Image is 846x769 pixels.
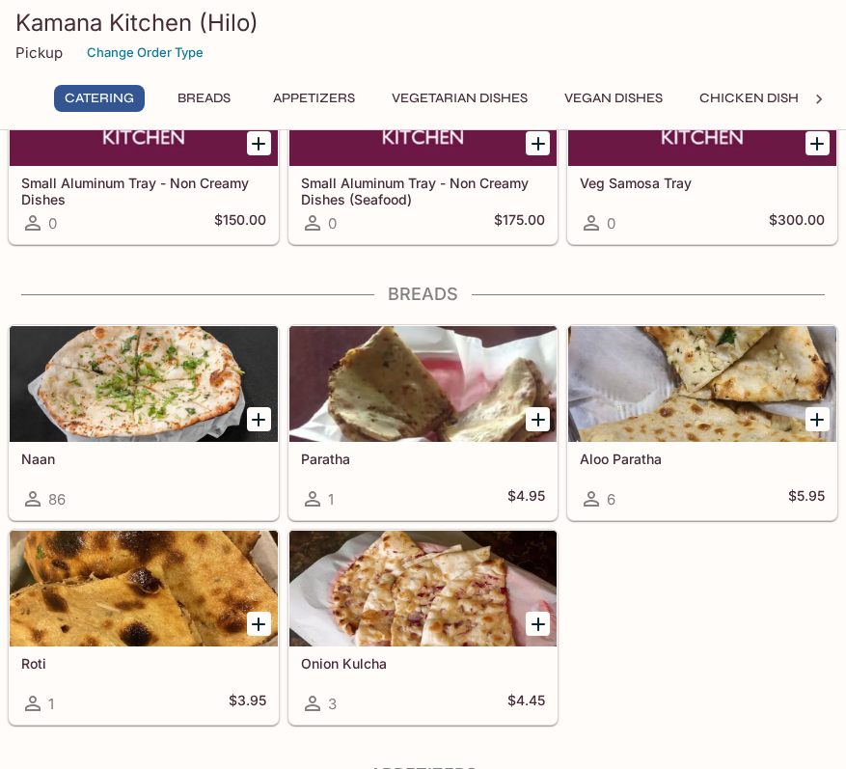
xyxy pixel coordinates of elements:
h5: Naan [21,451,266,467]
h5: Small Aluminum Tray - Non Creamy Dishes (Seafood) [301,175,546,206]
a: Paratha1$4.95 [288,325,559,520]
button: Catering [54,85,145,112]
div: Small Aluminum Tray - Non Creamy Dishes [10,50,278,166]
button: Add Onion Kulcha [526,612,550,636]
span: 0 [48,214,57,233]
h5: $300.00 [769,211,825,234]
h5: Onion Kulcha [301,655,546,672]
span: 0 [607,214,615,233]
h5: $5.95 [788,487,825,510]
button: Vegan Dishes [554,85,673,112]
span: 6 [607,490,615,508]
h5: $3.95 [229,692,266,715]
span: 0 [328,214,337,233]
a: Aloo Paratha6$5.95 [567,325,837,520]
button: Add Small Aluminum Tray - Non Creamy Dishes [247,131,271,155]
h5: Roti [21,655,266,672]
div: Paratha [289,326,558,442]
button: Appetizers [262,85,366,112]
button: Breads [160,85,247,112]
div: Onion Kulcha [289,531,558,646]
a: Small Aluminum Tray - Non Creamy Dishes0$150.00 [9,49,279,244]
h5: Aloo Paratha [580,451,825,467]
button: Add Naan [247,407,271,431]
button: Chicken Dishes [689,85,826,112]
a: Onion Kulcha3$4.45 [288,530,559,725]
span: 86 [48,490,66,508]
div: Small Aluminum Tray - Non Creamy Dishes (Seafood) [289,50,558,166]
span: 3 [328,695,337,713]
a: Small Aluminum Tray - Non Creamy Dishes (Seafood)0$175.00 [288,49,559,244]
h4: Breads [8,284,838,305]
button: Add Paratha [526,407,550,431]
h3: Kamana Kitchen (Hilo) [15,8,831,38]
span: 1 [328,490,334,508]
h5: $150.00 [214,211,266,234]
h5: $4.45 [507,692,545,715]
p: Pickup [15,43,63,62]
h5: $175.00 [494,211,545,234]
a: Naan86 [9,325,279,520]
a: Roti1$3.95 [9,530,279,725]
div: Roti [10,531,278,646]
a: Veg Samosa Tray0$300.00 [567,49,837,244]
div: Aloo Paratha [568,326,836,442]
div: Naan [10,326,278,442]
h5: $4.95 [507,487,545,510]
div: Veg Samosa Tray [568,50,836,166]
button: Add Small Aluminum Tray - Non Creamy Dishes (Seafood) [526,131,550,155]
button: Add Aloo Paratha [805,407,830,431]
button: Vegetarian Dishes [381,85,538,112]
button: Add Roti [247,612,271,636]
h5: Veg Samosa Tray [580,175,825,191]
button: Add Veg Samosa Tray [805,131,830,155]
h5: Paratha [301,451,546,467]
h5: Small Aluminum Tray - Non Creamy Dishes [21,175,266,206]
button: Change Order Type [78,38,212,68]
span: 1 [48,695,54,713]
